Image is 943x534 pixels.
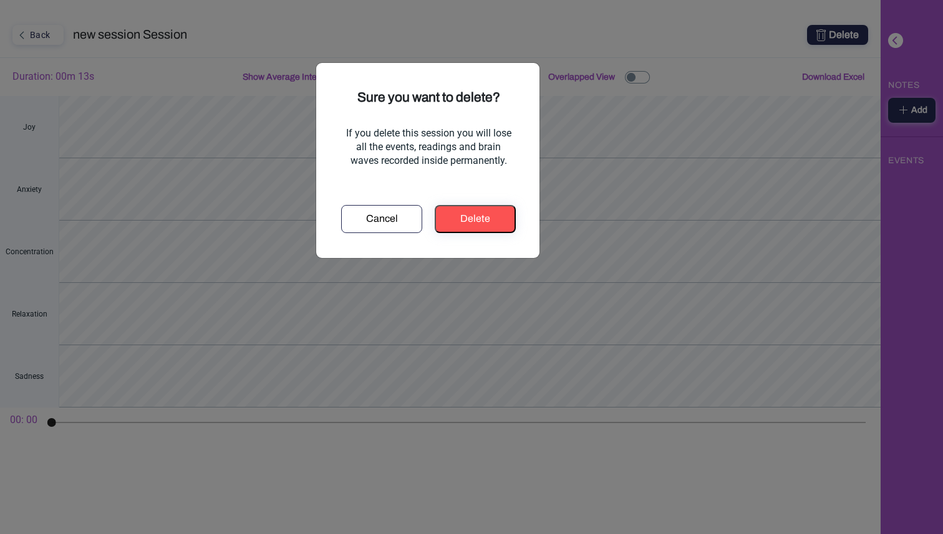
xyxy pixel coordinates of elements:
[341,88,516,108] div: Sure you want to delete?
[440,211,511,226] div: Delete
[341,126,516,168] div: If you delete this session you will lose all the events, readings and brain waves recorded inside...
[346,211,418,226] div: Cancel
[341,205,422,233] button: Cancel
[435,205,516,233] button: Delete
